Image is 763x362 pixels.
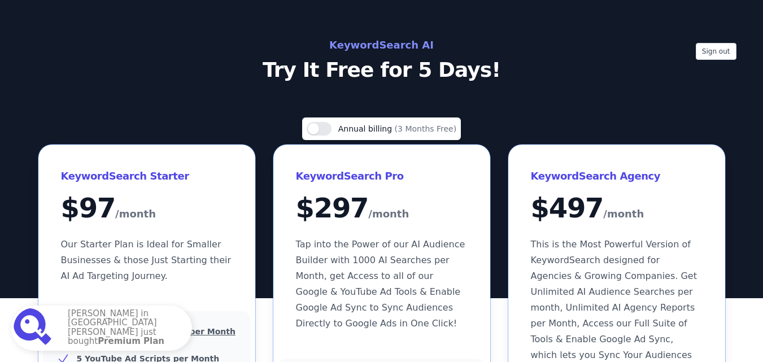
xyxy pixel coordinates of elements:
[696,43,736,60] button: Sign out
[338,124,395,133] span: Annual billing
[129,36,635,54] h2: KeywordSearch AI
[603,205,644,223] span: /month
[61,239,232,281] span: Our Starter Plan is Ideal for Smaller Businesses & those Just Starting their AI Ad Targeting Jour...
[296,194,468,223] div: $ 297
[61,167,233,185] h3: KeywordSearch Starter
[296,239,465,329] span: Tap into the Power of our AI Audience Builder with 1000 AI Searches per Month, get Access to all ...
[368,205,409,223] span: /month
[98,336,164,346] strong: Premium Plan
[68,309,181,348] p: [PERSON_NAME] in [GEOGRAPHIC_DATA][PERSON_NAME] just bought
[61,194,233,223] div: $ 97
[14,308,54,348] img: Premium Plan
[296,167,468,185] h3: KeywordSearch Pro
[115,205,156,223] span: /month
[531,167,703,185] h3: KeywordSearch Agency
[129,59,635,81] p: Try It Free for 5 Days!
[531,194,703,223] div: $ 497
[395,124,457,133] span: (3 Months Free)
